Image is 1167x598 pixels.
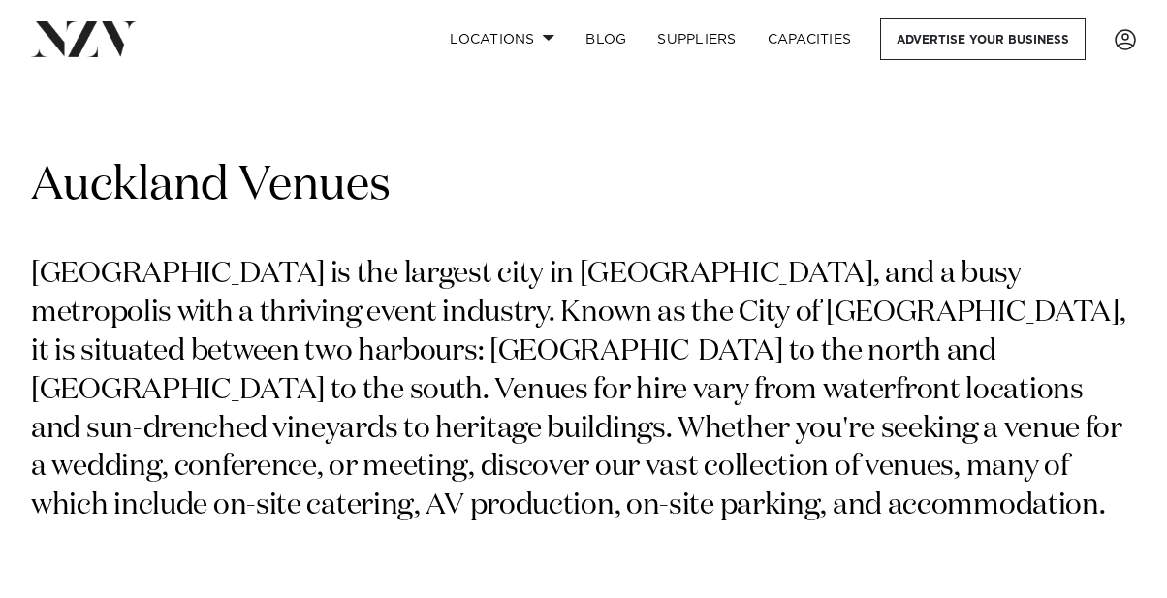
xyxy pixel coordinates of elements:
[31,21,137,56] img: nzv-logo.png
[570,18,642,60] a: BLOG
[31,156,1136,217] h1: Auckland Venues
[434,18,570,60] a: Locations
[752,18,867,60] a: Capacities
[642,18,751,60] a: SUPPLIERS
[880,18,1086,60] a: Advertise your business
[31,256,1136,526] p: [GEOGRAPHIC_DATA] is the largest city in [GEOGRAPHIC_DATA], and a busy metropolis with a thriving...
